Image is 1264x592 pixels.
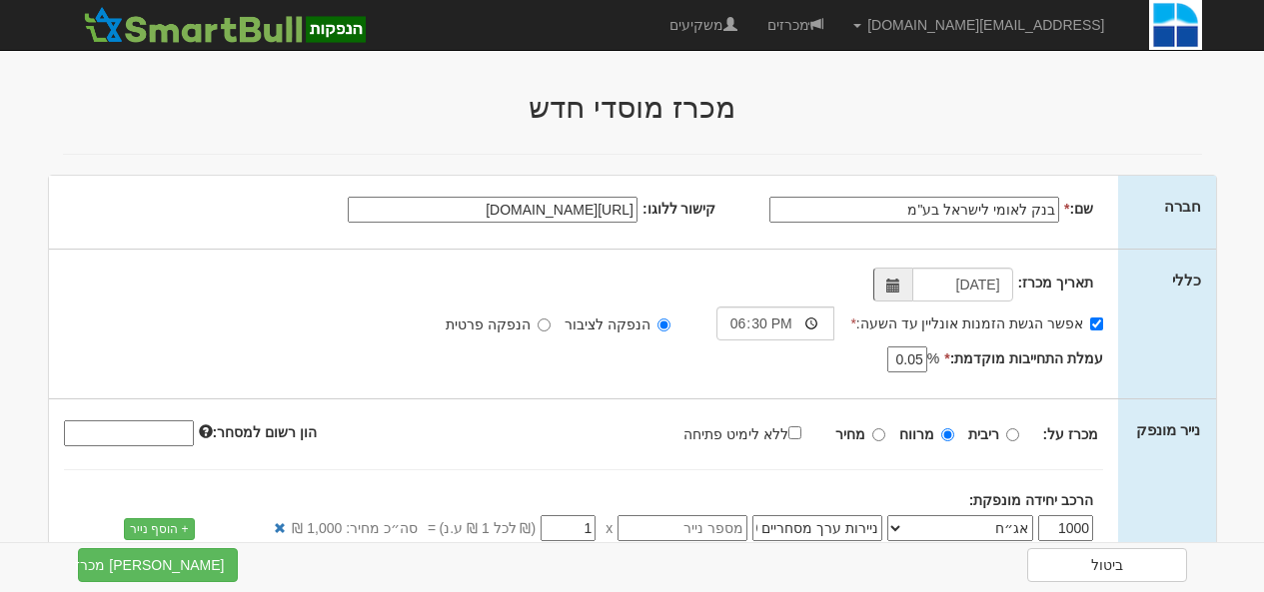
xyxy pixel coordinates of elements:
[1027,548,1187,582] a: ביטול
[835,426,865,442] strong: מחיר
[1164,196,1201,217] label: חברה
[642,199,716,219] label: קישור ללוגו:
[565,314,670,334] label: הנפקה לציבור
[541,515,596,541] input: מחיר *
[1064,199,1093,219] label: שם:
[1090,317,1103,330] input: אפשר הגשת הזמנות אונליין עד השעה:*
[969,492,1093,508] strong: הרכב יחידה מונפקת:
[78,548,238,582] button: [PERSON_NAME] מכרז
[752,515,882,541] input: שם הסדרה *
[1043,426,1099,442] strong: מכרז על:
[1018,273,1094,293] label: תאריך מכרז:
[1006,428,1019,441] input: ריבית
[538,318,551,331] input: הנפקה פרטית
[1172,270,1201,291] label: כללי
[968,426,999,442] strong: ריבית
[292,518,418,538] span: סה״כ מחיר: 1,000 ₪
[941,428,954,441] input: מרווח
[48,91,1217,124] h2: מכרז מוסדי חדש
[606,518,613,538] span: x
[428,518,436,538] span: =
[199,422,317,442] label: הון רשום למסחר:
[927,348,939,368] span: %
[436,518,536,538] span: (₪ לכל 1 ₪ ע.נ)
[850,313,1103,333] label: אפשר הגשת הזמנות אונליין עד השעה:
[124,518,195,540] a: + הוסף נייר
[1136,419,1200,440] label: נייר מונפק
[618,515,747,541] input: מספר נייר
[657,318,670,331] input: הנפקה לציבור
[872,428,885,441] input: מחיר
[78,5,372,45] img: SmartBull Logo
[683,422,821,444] label: ללא לימיט פתיחה
[944,348,1103,368] label: עמלת התחייבות מוקדמת:
[1038,515,1093,541] input: כמות
[899,426,934,442] strong: מרווח
[446,314,551,334] label: הנפקה פרטית
[788,426,801,439] input: ללא לימיט פתיחה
